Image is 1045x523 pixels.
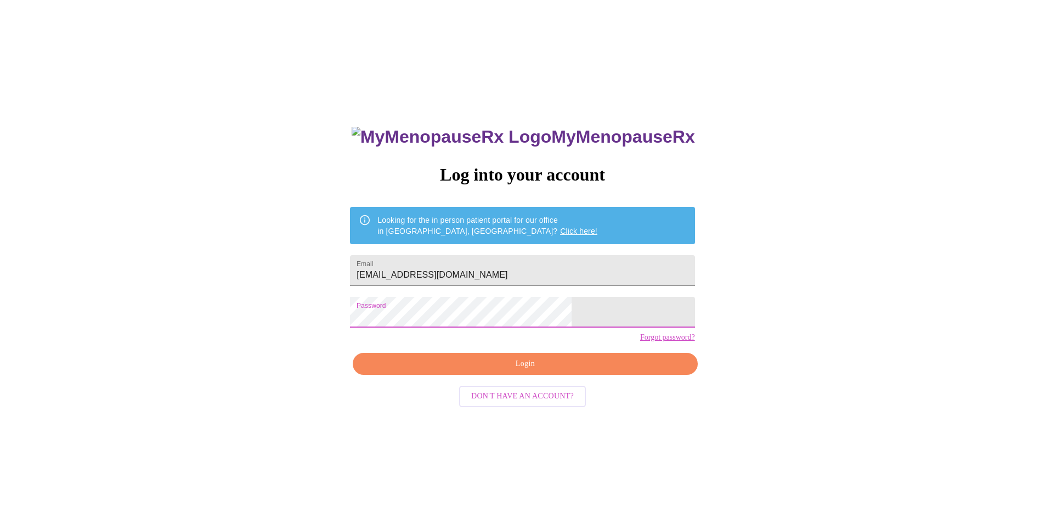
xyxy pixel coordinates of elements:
[352,127,695,147] h3: MyMenopauseRx
[365,357,685,371] span: Login
[640,333,695,342] a: Forgot password?
[459,386,586,407] button: Don't have an account?
[456,391,589,400] a: Don't have an account?
[377,210,597,241] div: Looking for the in person patient portal for our office in [GEOGRAPHIC_DATA], [GEOGRAPHIC_DATA]?
[560,227,597,235] a: Click here!
[352,127,551,147] img: MyMenopauseRx Logo
[552,306,565,319] keeper-lock: Open Keeper Popup
[471,390,574,403] span: Don't have an account?
[353,353,697,375] button: Login
[350,165,694,185] h3: Log into your account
